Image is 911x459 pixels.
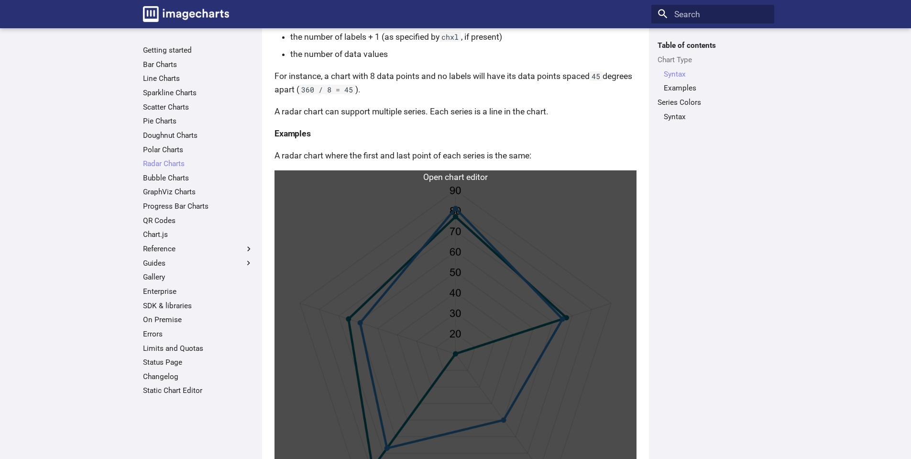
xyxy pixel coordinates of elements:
code: chxl [439,32,461,42]
a: Syntax [664,112,768,122]
a: Bar Charts [143,60,253,69]
p: A radar chart where the first and last point of each series is the same: [274,149,637,162]
a: Line Charts [143,74,253,83]
a: Scatter Charts [143,102,253,112]
a: Bubble Charts [143,173,253,183]
p: A radar chart can support multiple series. Each series is a line in the chart. [274,105,637,118]
li: the number of labels + 1 (as specified by , if present) [290,30,637,44]
a: Sparkline Charts [143,88,253,98]
a: Static Chart Editor [143,386,253,395]
a: Enterprise [143,287,253,296]
a: Polar Charts [143,145,253,155]
a: Progress Bar Charts [143,202,253,211]
p: For instance, a chart with 8 data points and no labels will have its data points spaced degrees a... [274,69,637,96]
a: Limits and Quotas [143,344,253,353]
code: 45 [590,71,603,81]
a: SDK & libraries [143,301,253,311]
a: Chart.js [143,230,253,239]
a: GraphViz Charts [143,187,253,197]
input: Search [651,5,774,24]
a: On Premise [143,315,253,325]
nav: Series Colors [658,112,768,122]
a: Series Colors [658,98,768,107]
a: Chart Type [658,55,768,65]
a: QR Codes [143,216,253,225]
code: 360 / 8 = 45 [299,85,355,94]
a: Status Page [143,358,253,367]
a: Getting started [143,45,253,55]
a: Gallery [143,272,253,282]
a: Pie Charts [143,116,253,126]
a: Examples [664,83,768,93]
a: Errors [143,329,253,339]
nav: Chart Type [658,69,768,93]
nav: Table of contents [651,41,774,121]
a: Changelog [143,372,253,381]
li: the number of data values [290,47,637,61]
label: Table of contents [651,41,774,50]
a: Radar Charts [143,159,253,168]
label: Guides [143,258,253,268]
label: Reference [143,244,253,254]
img: logo [143,6,229,22]
a: Syntax [664,69,768,79]
a: Image-Charts documentation [139,2,233,26]
h4: Examples [274,127,637,140]
a: Doughnut Charts [143,131,253,140]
